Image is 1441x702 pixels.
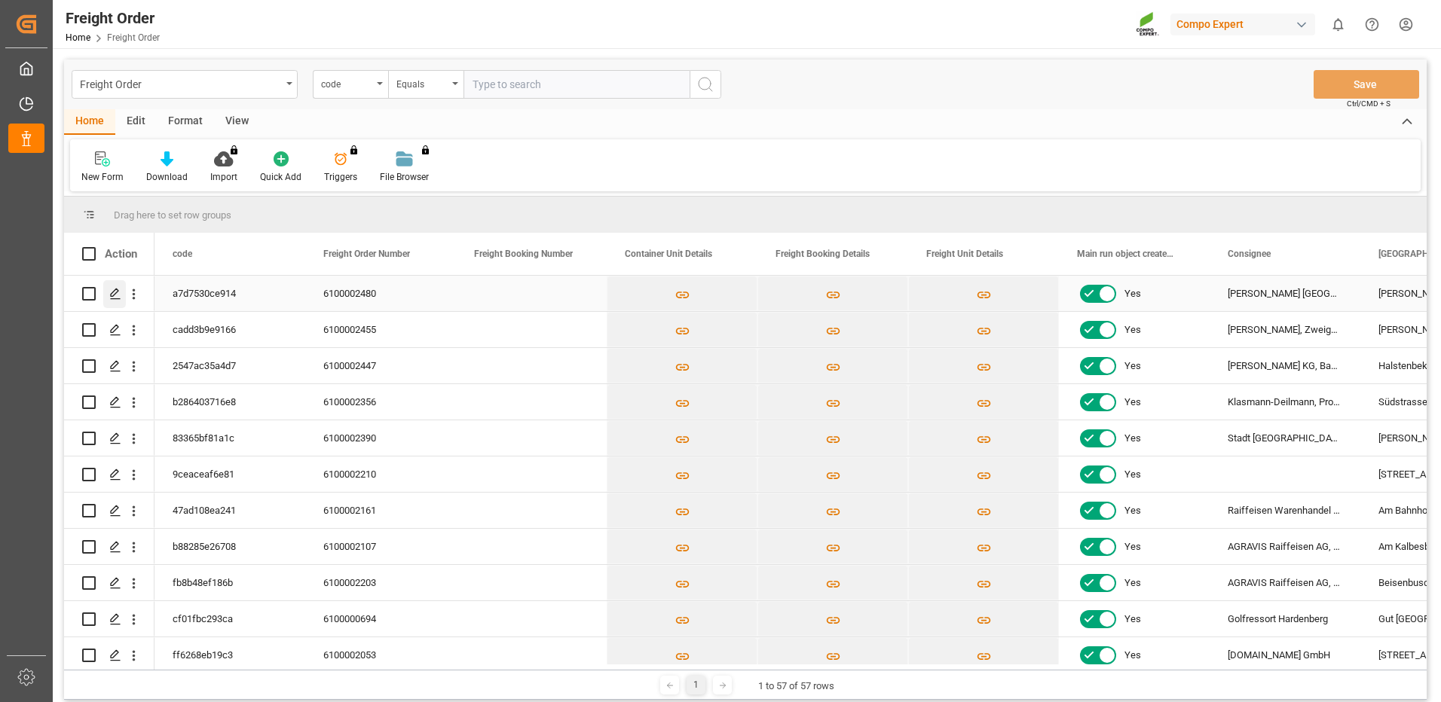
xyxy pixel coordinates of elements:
[66,32,90,43] a: Home
[64,312,155,348] div: Press SPACE to select this row.
[305,348,456,383] div: 6100002447
[474,249,573,259] span: Freight Booking Number
[1136,11,1160,38] img: Screenshot%202023-09-29%20at%2010.02.21.png_1712312052.png
[690,70,721,99] button: search button
[321,74,372,91] div: code
[64,109,115,135] div: Home
[305,384,456,420] div: 6100002356
[305,312,456,347] div: 6100002455
[305,565,456,600] div: 6100002203
[64,601,155,637] div: Press SPACE to select this row.
[155,276,305,311] div: a7d7530ce914
[1210,565,1360,600] div: AGRAVIS Raiffeisen AG, Distributionszentrum Nottuln
[1210,420,1360,456] div: Stadt [GEOGRAPHIC_DATA], [GEOGRAPHIC_DATA]
[1124,313,1141,347] span: Yes
[64,348,155,384] div: Press SPACE to select this row.
[114,209,231,221] span: Drag here to set row groups
[1170,14,1315,35] div: Compo Expert
[1321,8,1355,41] button: show 0 new notifications
[926,249,1003,259] span: Freight Unit Details
[64,637,155,673] div: Press SPACE to select this row.
[758,679,834,694] div: 1 to 57 of 57 rows
[1347,98,1391,109] span: Ctrl/CMD + S
[1170,10,1321,38] button: Compo Expert
[1124,276,1141,311] span: Yes
[1210,601,1360,636] div: Golfressort Hardenberg
[260,170,301,184] div: Quick Add
[313,70,388,99] button: open menu
[1124,566,1141,600] span: Yes
[1124,602,1141,636] span: Yes
[1314,70,1419,99] button: Save
[1124,638,1141,673] span: Yes
[1124,385,1141,420] span: Yes
[305,637,456,673] div: 6100002053
[687,676,705,694] div: 1
[64,276,155,312] div: Press SPACE to select this row.
[81,170,124,184] div: New Form
[1124,493,1141,528] span: Yes
[1124,421,1141,456] span: Yes
[72,70,298,99] button: open menu
[155,420,305,456] div: 83365bf81a1c
[323,249,410,259] span: Freight Order Number
[155,529,305,564] div: b88285e26708
[1228,249,1271,259] span: Consignee
[80,74,281,93] div: Freight Order
[305,420,456,456] div: 6100002390
[66,7,160,29] div: Freight Order
[625,249,712,259] span: Container Unit Details
[305,456,456,492] div: 6100002210
[1210,348,1360,383] div: [PERSON_NAME] KG, Baumschulbedarf
[105,247,137,261] div: Action
[64,493,155,529] div: Press SPACE to select this row.
[115,109,157,135] div: Edit
[64,420,155,456] div: Press SPACE to select this row.
[1124,530,1141,564] span: Yes
[64,456,155,493] div: Press SPACE to select this row.
[388,70,464,99] button: open menu
[64,384,155,420] div: Press SPACE to select this row.
[64,529,155,565] div: Press SPACE to select this row.
[1124,349,1141,383] span: Yes
[305,276,456,311] div: 6100002480
[1355,8,1389,41] button: Help Center
[155,348,305,383] div: 2547ac35a4d7
[173,249,192,259] span: code
[155,637,305,673] div: ff6268eb19c3
[1210,312,1360,347] div: [PERSON_NAME], Zweigniederlassung
[157,109,214,135] div: Format
[155,384,305,420] div: b286403716e8
[1210,493,1360,528] div: Raiffeisen Warenhandel GmbH, [GEOGRAPHIC_DATA][PERSON_NAME], Betrieb 8603102
[64,565,155,601] div: Press SPACE to select this row.
[155,493,305,528] div: 47ad108ea241
[396,74,448,91] div: Equals
[1210,384,1360,420] div: Klasmann-Deilmann, Produktionsgesellschaft Süd, mbH & Co. KG
[1210,276,1360,311] div: [PERSON_NAME] [GEOGRAPHIC_DATA], Hr. [PERSON_NAME]
[464,70,690,99] input: Type to search
[155,456,305,492] div: 9ceaceaf6e81
[214,109,260,135] div: View
[155,601,305,636] div: cf01fbc293ca
[155,312,305,347] div: cadd3b9e9166
[305,601,456,636] div: 6100000694
[1077,249,1178,259] span: Main run object created Status
[305,493,456,528] div: 6100002161
[776,249,870,259] span: Freight Booking Details
[1210,637,1360,673] div: [DOMAIN_NAME] GmbH
[155,565,305,600] div: fb8b48ef186b
[305,529,456,564] div: 6100002107
[146,170,188,184] div: Download
[1210,529,1360,564] div: AGRAVIS Raiffeisen AG, Pflanzenschutz-Zentrallager
[1124,457,1141,492] span: Yes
